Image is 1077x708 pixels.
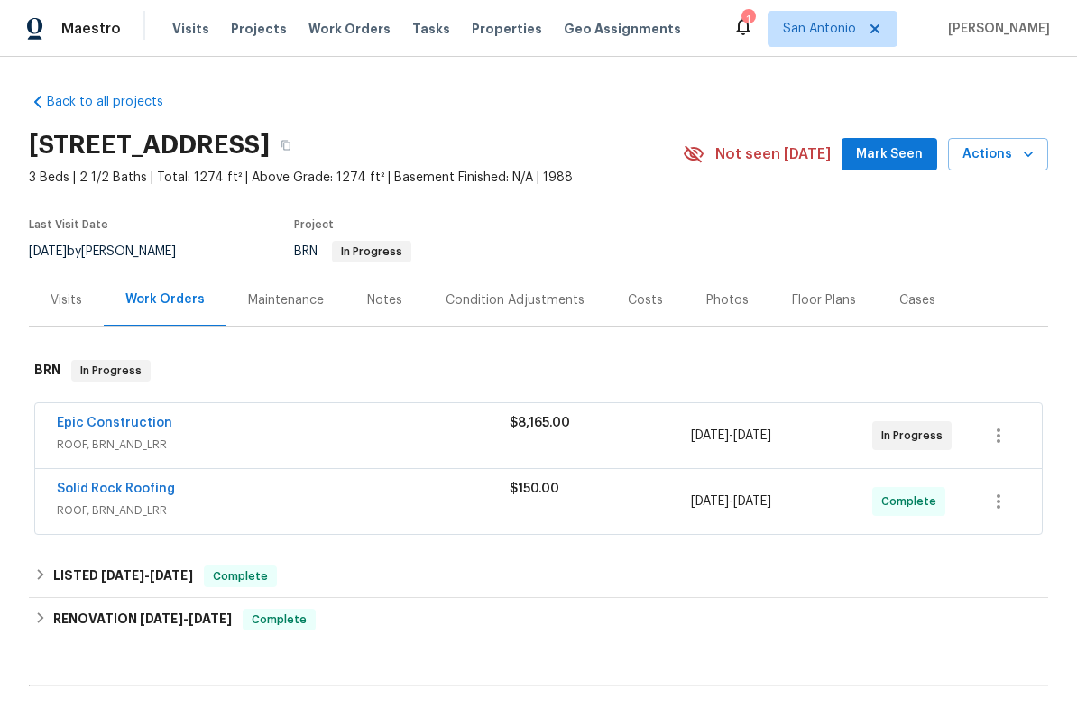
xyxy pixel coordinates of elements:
div: Costs [628,291,663,309]
span: [DATE] [733,429,771,442]
span: [DATE] [150,569,193,582]
div: 1 [741,11,754,29]
div: Floor Plans [792,291,856,309]
span: $150.00 [510,483,559,495]
h6: LISTED [53,565,193,587]
span: [DATE] [29,245,67,258]
div: Notes [367,291,402,309]
button: Copy Address [270,129,302,161]
span: [DATE] [733,495,771,508]
h6: RENOVATION [53,609,232,630]
span: 3 Beds | 2 1/2 Baths | Total: 1274 ft² | Above Grade: 1274 ft² | Basement Finished: N/A | 1988 [29,169,683,187]
span: $8,165.00 [510,417,570,429]
span: - [101,569,193,582]
span: Work Orders [308,20,391,38]
button: Actions [948,138,1048,171]
div: Cases [899,291,935,309]
h2: [STREET_ADDRESS] [29,136,270,154]
div: LISTED [DATE]-[DATE]Complete [29,555,1048,598]
span: ROOF, BRN_AND_LRR [57,436,510,454]
span: In Progress [73,362,149,380]
span: [DATE] [101,569,144,582]
a: Back to all projects [29,93,202,111]
button: Mark Seen [842,138,937,171]
div: Visits [51,291,82,309]
span: [DATE] [189,612,232,625]
span: Projects [231,20,287,38]
a: Solid Rock Roofing [57,483,175,495]
span: [DATE] [691,495,729,508]
span: ROOF, BRN_AND_LRR [57,501,510,520]
span: Actions [962,143,1034,166]
span: Project [294,219,334,230]
div: by [PERSON_NAME] [29,241,198,262]
span: Visits [172,20,209,38]
span: Last Visit Date [29,219,108,230]
span: San Antonio [783,20,856,38]
span: [DATE] [140,612,183,625]
div: RENOVATION [DATE]-[DATE]Complete [29,598,1048,641]
a: Epic Construction [57,417,172,429]
span: Complete [881,492,944,510]
span: In Progress [881,427,950,445]
span: Mark Seen [856,143,923,166]
span: [PERSON_NAME] [941,20,1050,38]
span: Geo Assignments [564,20,681,38]
div: Work Orders [125,290,205,308]
span: Complete [206,567,275,585]
span: Not seen [DATE] [715,145,831,163]
div: Condition Adjustments [446,291,585,309]
div: Photos [706,291,749,309]
span: In Progress [334,246,410,257]
span: - [691,427,771,445]
div: Maintenance [248,291,324,309]
span: [DATE] [691,429,729,442]
h6: BRN [34,360,60,382]
span: Properties [472,20,542,38]
div: BRN In Progress [29,342,1048,400]
span: Complete [244,611,314,629]
span: BRN [294,245,411,258]
span: - [691,492,771,510]
span: Tasks [412,23,450,35]
span: Maestro [61,20,121,38]
span: - [140,612,232,625]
